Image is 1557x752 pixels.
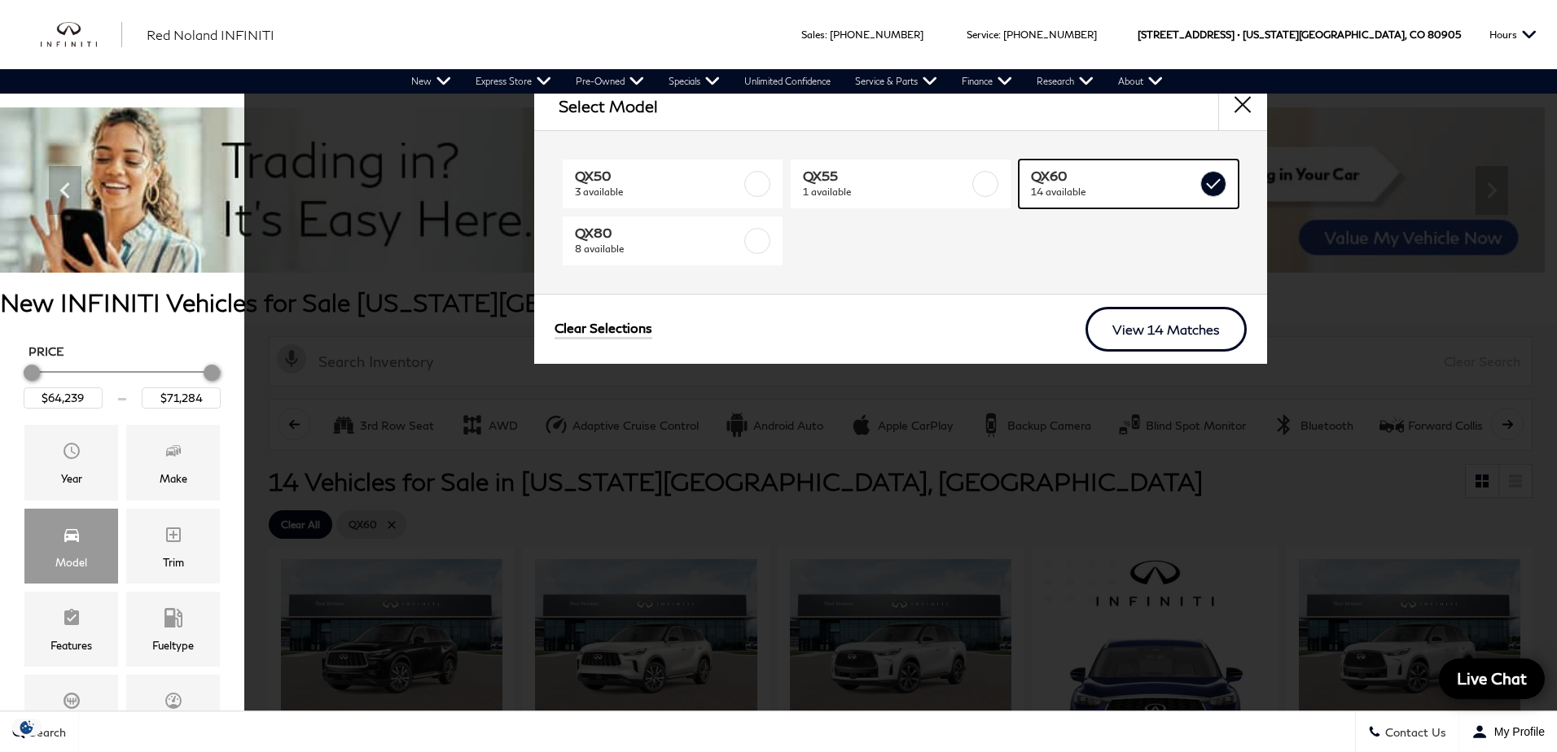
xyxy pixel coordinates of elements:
[825,28,827,41] span: :
[1031,168,1197,184] span: QX60
[204,365,220,381] div: Maximum Price
[24,509,118,584] div: ModelModel
[559,97,658,115] h2: Select Model
[575,168,741,184] span: QX50
[950,69,1024,94] a: Finance
[1449,668,1535,689] span: Live Chat
[147,27,274,42] span: Red Noland INFINITI
[163,553,184,571] div: Trim
[575,225,741,241] span: QX80
[803,184,969,200] span: 1 available
[1031,184,1197,200] span: 14 available
[142,387,221,409] input: Maximum
[1106,69,1175,94] a: About
[50,636,92,654] div: Features
[1459,711,1557,752] button: Open user profile menu
[152,636,194,654] div: Fueltype
[61,470,82,487] div: Year
[967,28,998,41] span: Service
[1138,28,1461,41] a: [STREET_ADDRESS] • [US_STATE][GEOGRAPHIC_DATA], CO 80905
[41,22,122,48] img: INFINITI
[49,166,81,215] div: Previous
[164,687,183,719] span: Mileage
[160,470,187,487] div: Make
[1086,307,1247,352] a: View 14 Matches
[1024,69,1106,94] a: Research
[164,521,183,553] span: Trim
[656,69,732,94] a: Specials
[830,28,923,41] a: [PHONE_NUMBER]
[24,365,40,381] div: Minimum Price
[998,28,1001,41] span: :
[62,521,81,553] span: Model
[843,69,950,94] a: Service & Parts
[1381,725,1446,739] span: Contact Us
[563,216,783,265] a: QX808 available
[564,69,656,94] a: Pre-Owned
[1218,81,1267,130] button: close
[126,592,220,667] div: FueltypeFueltype
[62,437,81,470] span: Year
[803,168,969,184] span: QX55
[399,69,1175,94] nav: Main Navigation
[62,687,81,719] span: Transmission
[1019,160,1239,208] a: QX6014 available
[41,22,122,48] a: infiniti
[24,359,221,409] div: Price
[126,425,220,500] div: MakeMake
[126,675,220,750] div: MileageMileage
[575,241,741,257] span: 8 available
[563,160,783,208] a: QX503 available
[8,719,46,736] section: Click to Open Cookie Consent Modal
[62,604,81,636] span: Features
[555,320,652,339] a: Clear Selections
[25,725,66,739] span: Search
[164,604,183,636] span: Fueltype
[1439,658,1545,699] a: Live Chat
[1003,28,1097,41] a: [PHONE_NUMBER]
[147,25,274,45] a: Red Noland INFINITI
[126,509,220,584] div: TrimTrim
[399,69,463,94] a: New
[575,184,741,200] span: 3 available
[732,69,843,94] a: Unlimited Confidence
[1488,725,1545,738] span: My Profile
[24,592,118,667] div: FeaturesFeatures
[801,28,825,41] span: Sales
[29,344,216,359] h5: Price
[55,553,87,571] div: Model
[24,675,118,750] div: TransmissionTransmission
[8,719,46,736] img: Opt-Out Icon
[463,69,564,94] a: Express Store
[164,437,183,470] span: Make
[24,387,103,409] input: Minimum
[24,425,118,500] div: YearYear
[791,160,1011,208] a: QX551 available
